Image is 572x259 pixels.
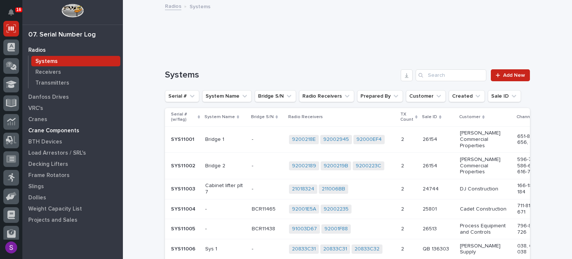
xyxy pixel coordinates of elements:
button: System Name [202,90,252,102]
p: Crane Components [28,127,79,134]
p: 26513 [423,224,438,232]
a: Add New [491,69,530,81]
p: SYS11006 [171,244,197,252]
p: Cranes [28,116,47,123]
p: Weight Capacity List [28,206,82,212]
input: Search [416,69,486,81]
a: Receivers [29,67,123,77]
p: SYS11004 [171,205,197,212]
p: TX Count [400,110,413,124]
p: Bridge 2 [205,163,246,169]
p: 2 [401,161,406,169]
div: 07. Serial Number Log [28,31,96,39]
a: 20833C31 [292,246,316,252]
a: Systems [29,56,123,66]
a: Crane Components [22,125,123,136]
p: Danfoss Drives [28,94,69,101]
p: Radio Receivers [288,113,323,121]
span: Add New [503,73,525,78]
a: 211006BB [322,186,345,192]
p: Receivers [35,69,61,76]
p: - [205,206,246,212]
p: Sys 1 [205,246,246,252]
p: 596-716, 586-651, 616-736 [517,157,549,175]
p: - [252,244,255,252]
a: Load Arrestors / SRL's [22,147,123,158]
a: Cranes [22,114,123,125]
p: - [252,184,255,192]
a: BTH Devices [22,136,123,147]
button: Prepared By [357,90,403,102]
p: 26154 [423,161,439,169]
p: DJ Construction [460,186,511,192]
a: Projects and Sales [22,214,123,225]
p: System Name [204,113,235,121]
p: 24744 [423,184,440,192]
h1: Systems [165,70,398,80]
p: VRC's [28,105,43,112]
p: Slings [28,183,44,190]
p: BTH Devices [28,139,62,145]
p: - [252,161,255,169]
p: SYS11002 [171,161,197,169]
a: Frame Rotators [22,170,123,181]
a: 9200219B [324,163,348,169]
a: 92001E5A [292,206,316,212]
p: [PERSON_NAME] Commercial Properties [460,130,511,149]
p: 2 [401,205,406,212]
p: Bridge S/N [251,113,274,121]
p: 651-801, 621-656, 641-816 [517,133,549,146]
button: Sale ID [488,90,521,102]
p: Sale ID [422,113,437,121]
p: 16 [16,7,21,12]
p: Serial # (w/flag) [171,110,196,124]
button: Bridge S/N [255,90,296,102]
p: QB 136303 [423,244,451,252]
p: 796-816, 821-726 [517,223,549,236]
p: Customer [459,113,480,121]
p: 2 [401,244,406,252]
p: Dollies [28,195,46,201]
p: 166-185, 162-184 [517,183,549,195]
a: 20833C32 [355,246,379,252]
p: SYS11001 [171,135,196,143]
a: 20833C31 [323,246,347,252]
button: Customer [406,90,446,102]
a: 91003D67 [292,226,317,232]
p: Cabinet lifter plt 7 [205,183,246,195]
p: - [205,226,246,232]
a: Radios [22,44,123,56]
a: Weight Capacity List [22,203,123,214]
p: Systems [35,58,58,65]
a: 9200223C [356,163,381,169]
p: [PERSON_NAME] Supply [460,243,511,256]
a: 92002945 [323,136,349,143]
p: 26154 [423,135,439,143]
p: 038, 038, 038 [517,243,549,256]
a: Radios [165,1,181,10]
a: 92002189 [292,163,316,169]
a: 21018324 [292,186,314,192]
a: 92002235 [324,206,349,212]
p: SYS11003 [171,184,197,192]
a: Slings [22,181,123,192]
p: Decking Lifters [28,161,68,168]
p: - [252,135,255,143]
div: Notifications16 [9,9,19,21]
p: SYS11005 [171,224,197,232]
p: 2 [401,135,406,143]
a: Decking Lifters [22,158,123,170]
button: Created [449,90,485,102]
p: 2 [401,224,406,232]
p: Frame Rotators [28,172,70,179]
p: [PERSON_NAME] Commercial Properties [460,157,511,175]
p: Radios [28,47,46,54]
p: Transmitters [35,80,69,86]
p: Bridge 1 [205,136,246,143]
a: 92001F88 [324,226,348,232]
button: Serial # [165,90,199,102]
p: Channel(s) [517,113,539,121]
p: Projects and Sales [28,217,77,224]
p: BCR11465 [252,205,277,212]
